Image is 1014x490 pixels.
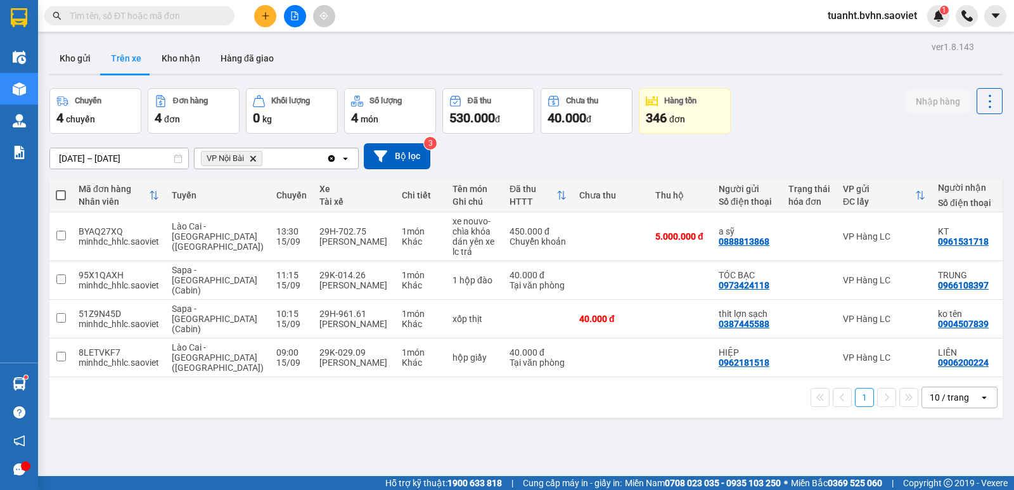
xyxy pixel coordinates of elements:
[24,375,28,379] sup: 1
[13,114,26,127] img: warehouse-icon
[843,314,925,324] div: VP Hàng LC
[784,480,788,486] span: ⚪️
[719,347,776,358] div: HIỆP
[586,114,591,124] span: đ
[172,221,264,252] span: Lào Cai - [GEOGRAPHIC_DATA] ([GEOGRAPHIC_DATA])
[79,309,159,319] div: 51Z9N45D
[566,96,598,105] div: Chưa thu
[13,435,25,447] span: notification
[788,184,830,194] div: Trạng thái
[452,275,497,285] div: 1 hộp đào
[791,476,882,490] span: Miền Bắc
[313,5,335,27] button: aim
[284,5,306,27] button: file-add
[72,179,165,212] th: Toggle SortBy
[319,309,389,319] div: 29H-961.61
[13,463,25,475] span: message
[452,314,497,324] div: xốp thịt
[79,270,159,280] div: 95X1QAXH
[719,226,776,236] div: a sỹ
[56,110,63,126] span: 4
[361,114,378,124] span: món
[843,231,925,242] div: VP Hàng LC
[276,280,307,290] div: 15/09
[148,88,240,134] button: Đơn hàng4đơn
[262,114,272,124] span: kg
[402,190,440,200] div: Chi tiết
[101,43,151,74] button: Trên xe
[201,151,262,166] span: VP Nội Bài, close by backspace
[452,197,497,207] div: Ghi chú
[843,184,915,194] div: VP gửi
[13,377,26,390] img: warehouse-icon
[290,11,299,20] span: file-add
[892,476,894,490] span: |
[510,226,567,236] div: 450.000 đ
[66,114,95,124] span: chuyến
[639,88,731,134] button: Hàng tồn346đơn
[452,247,497,257] div: lc trả
[511,476,513,490] span: |
[172,265,257,295] span: Sapa - [GEOGRAPHIC_DATA] (Cabin)
[319,226,389,236] div: 29H-702.75
[944,479,953,487] span: copyright
[249,155,257,162] svg: Delete
[13,82,26,96] img: warehouse-icon
[468,96,491,105] div: Đã thu
[79,319,159,329] div: minhdc_hhlc.saoviet
[442,88,534,134] button: Đã thu530.000đ
[319,236,389,247] div: [PERSON_NAME]
[938,198,995,208] div: Số điện thoại
[151,43,210,74] button: Kho nhận
[319,197,389,207] div: Tài xế
[402,280,440,290] div: Khác
[319,358,389,368] div: [PERSON_NAME]
[719,319,769,329] div: 0387445588
[402,309,440,319] div: 1 món
[369,96,402,105] div: Số lượng
[75,96,101,105] div: Chuyến
[276,236,307,247] div: 15/09
[938,358,989,368] div: 0906200224
[172,304,257,334] span: Sapa - [GEOGRAPHIC_DATA] (Cabin)
[276,309,307,319] div: 10:15
[664,96,696,105] div: Hàng tồn
[938,309,995,319] div: ko tên
[579,190,643,200] div: Chưa thu
[495,114,500,124] span: đ
[510,347,567,358] div: 40.000 đ
[818,8,927,23] span: tuanht.bvhn.saoviet
[276,270,307,280] div: 11:15
[503,179,573,212] th: Toggle SortBy
[265,152,266,165] input: Selected VP Nội Bài.
[579,314,643,324] div: 40.000 đ
[13,146,26,159] img: solution-icon
[938,183,995,193] div: Người nhận
[276,358,307,368] div: 15/09
[155,110,162,126] span: 4
[276,347,307,358] div: 09:00
[510,236,567,247] div: Chuyển khoản
[50,148,188,169] input: Select a date range.
[855,388,874,407] button: 1
[655,231,706,242] div: 5.000.000 đ
[452,352,497,363] div: hộp giầy
[510,358,567,368] div: Tại văn phòng
[665,478,781,488] strong: 0708 023 035 - 0935 103 250
[452,216,497,247] div: xe nouvo-chìa khóa dán yên xe
[719,236,769,247] div: 0888813868
[449,110,495,126] span: 530.000
[938,280,989,290] div: 0966108397
[930,391,969,404] div: 10 / trang
[984,5,1006,27] button: caret-down
[326,153,337,164] svg: Clear all
[942,6,946,15] span: 1
[541,88,632,134] button: Chưa thu40.000đ
[719,197,776,207] div: Số điện thoại
[319,347,389,358] div: 29K-029.09
[164,114,180,124] span: đơn
[79,347,159,358] div: 8LETVKF7
[79,226,159,236] div: BYAQ27XQ
[938,347,995,358] div: LIÊN
[940,6,949,15] sup: 1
